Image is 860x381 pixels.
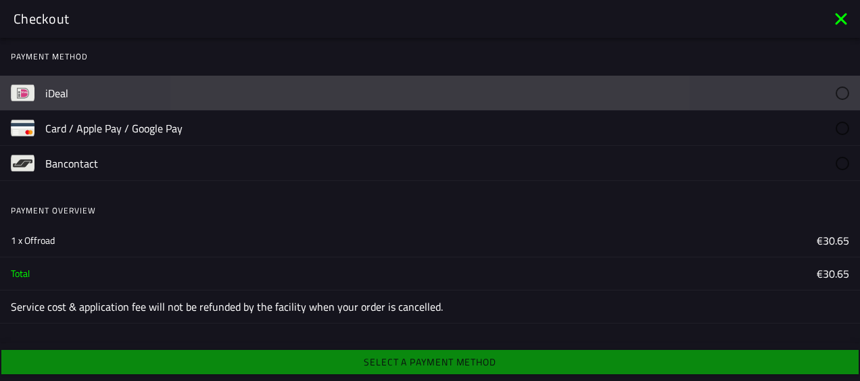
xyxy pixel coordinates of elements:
ion-label: Payment method [11,51,860,63]
ion-radio: iDeal [45,76,849,110]
ion-label: €30.65 [817,232,849,249]
ion-radio: Card / Apple Pay / Google Pay [45,111,849,145]
img: payment-card [11,116,34,140]
ion-label: Payment overview [11,205,860,217]
img: bancontact [11,151,34,175]
ion-label: €30.65 [817,265,849,282]
ion-text: 1 x Offroad [11,234,55,247]
ion-label: Service cost & application fee will not be refunded by the facility when your order is cancelled. [11,301,849,312]
img: ideal [11,81,34,105]
ion-text: Total [11,267,30,280]
ion-radio: Bancontact [45,146,849,180]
